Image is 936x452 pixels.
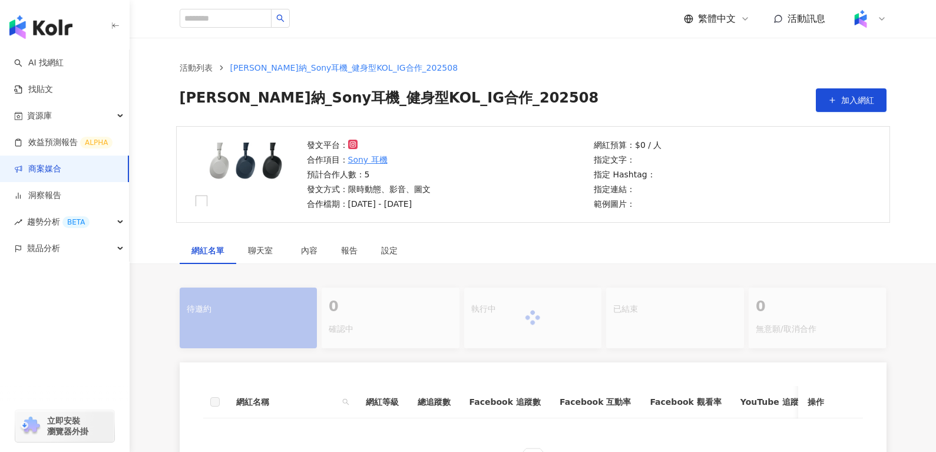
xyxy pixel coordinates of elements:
[307,168,431,181] p: 預計合作人數：5
[788,13,825,24] span: 活動訊息
[180,88,599,112] span: [PERSON_NAME]納_Sony耳機_健身型KOL_IG合作_202508
[307,183,431,196] p: 發文方式：限時動態、影音、圖文
[307,197,431,210] p: 合作檔期：[DATE] - [DATE]
[731,386,816,418] th: YouTube 追蹤數
[14,190,61,202] a: 洞察報告
[188,143,303,206] img: Sony 耳機
[191,244,224,257] div: 網紅名單
[594,138,662,151] p: 網紅預算：$0 / 人
[698,12,736,25] span: 繁體中文
[307,153,431,166] p: 合作項目：
[460,386,550,418] th: Facebook 追蹤數
[15,410,114,442] a: chrome extension立即安裝 瀏覽器外掛
[594,168,662,181] p: 指定 Hashtag：
[47,415,88,437] span: 立即安裝 瀏覽器外掛
[27,103,52,129] span: 資源庫
[849,8,872,30] img: Kolr%20app%20icon%20%281%29.png
[408,386,460,418] th: 總追蹤數
[356,386,408,418] th: 網紅等級
[307,138,431,151] p: 發文平台：
[14,137,113,149] a: 效益預測報告ALPHA
[798,386,863,418] th: 操作
[640,386,730,418] th: Facebook 觀看率
[594,183,662,196] p: 指定連結：
[342,398,349,405] span: search
[594,197,662,210] p: 範例圖片：
[14,57,64,69] a: searchAI 找網紅
[236,395,338,408] span: 網紅名稱
[14,163,61,175] a: 商案媒合
[27,235,60,262] span: 競品分析
[340,393,352,411] span: search
[27,209,90,235] span: 趨勢分析
[62,216,90,228] div: BETA
[381,244,398,257] div: 設定
[550,386,640,418] th: Facebook 互動率
[594,153,662,166] p: 指定文字：
[177,61,215,74] a: 活動列表
[19,417,42,435] img: chrome extension
[14,218,22,226] span: rise
[276,14,285,22] span: search
[348,153,388,166] a: Sony 耳機
[9,15,72,39] img: logo
[301,244,317,257] div: 內容
[841,95,874,105] span: 加入網紅
[816,88,887,112] button: 加入網紅
[341,244,358,257] div: 報告
[14,84,53,95] a: 找貼文
[248,246,277,255] span: 聊天室
[230,63,458,72] span: [PERSON_NAME]納_Sony耳機_健身型KOL_IG合作_202508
